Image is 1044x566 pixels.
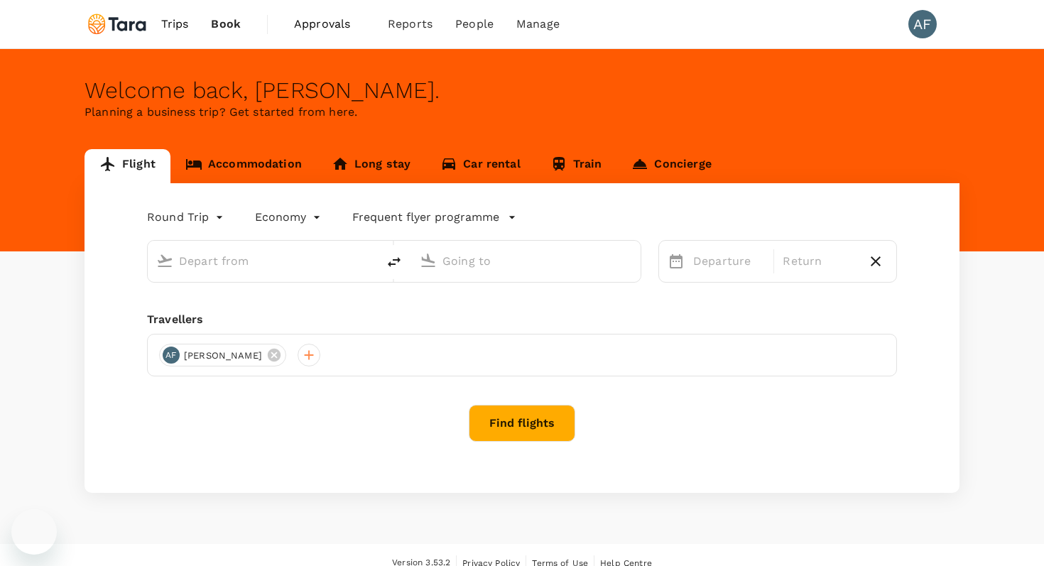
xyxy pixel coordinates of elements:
iframe: Button to launch messaging window [11,509,57,555]
button: delete [377,245,411,279]
button: Frequent flyer programme [352,209,516,226]
button: Open [631,259,634,262]
div: AF[PERSON_NAME] [159,344,286,366]
input: Depart from [179,250,347,272]
a: Train [535,149,617,183]
div: Welcome back , [PERSON_NAME] . [85,77,959,104]
div: Round Trip [147,206,227,229]
button: Open [367,259,370,262]
a: Flight [85,149,170,183]
a: Car rental [425,149,535,183]
a: Accommodation [170,149,317,183]
img: Tara Climate Ltd [85,9,150,40]
div: AF [908,10,937,38]
p: Frequent flyer programme [352,209,499,226]
p: Return [783,253,854,270]
div: Economy [255,206,324,229]
span: Trips [161,16,189,33]
span: [PERSON_NAME] [175,349,271,363]
input: Going to [442,250,611,272]
a: Concierge [616,149,726,183]
p: Planning a business trip? Get started from here. [85,104,959,121]
button: Find flights [469,405,575,442]
div: Travellers [147,311,897,328]
p: Departure [693,253,765,270]
span: Approvals [294,16,365,33]
span: People [455,16,494,33]
span: Reports [388,16,433,33]
a: Long stay [317,149,425,183]
div: AF [163,347,180,364]
span: Manage [516,16,560,33]
span: Book [211,16,241,33]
